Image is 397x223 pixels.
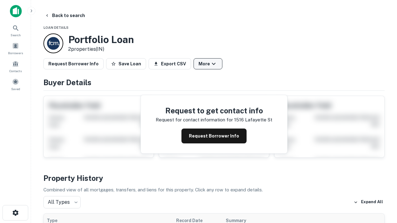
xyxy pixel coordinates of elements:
a: Search [2,22,29,39]
h4: Buyer Details [43,77,385,88]
button: Back to search [42,10,87,21]
button: More [194,58,222,69]
span: Search [11,33,21,37]
iframe: Chat Widget [366,154,397,183]
button: Request Borrower Info [181,129,247,143]
span: Saved [11,86,20,91]
button: Request Borrower Info [43,58,104,69]
a: Contacts [2,58,29,75]
button: Expand All [352,198,385,207]
img: capitalize-icon.png [10,5,22,17]
div: All Types [43,196,81,208]
p: Combined view of all mortgages, transfers, and liens for this property. Click any row to expand d... [43,186,385,194]
span: Borrowers [8,50,23,55]
span: Loan Details [43,26,69,29]
span: Contacts [9,68,22,73]
button: Save Loan [106,58,146,69]
p: Request for contact information for [156,116,233,124]
h4: Request to get contact info [156,105,272,116]
button: Export CSV [149,58,191,69]
h4: Property History [43,173,385,184]
p: 2 properties (IN) [68,46,134,53]
a: Borrowers [2,40,29,57]
h3: Portfolio Loan [68,34,134,46]
p: 1516 lafayette st [234,116,272,124]
a: Saved [2,76,29,93]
